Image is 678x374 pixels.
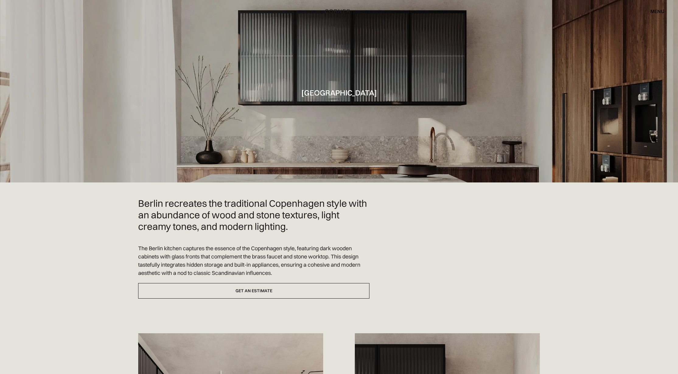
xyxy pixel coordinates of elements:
[138,244,369,277] p: The Berlin kitchen captures the essence of the Copenhagen style, featuring dark wooden cabinets w...
[644,6,664,16] div: menu
[138,283,369,299] a: Get an estimate
[650,9,664,14] div: menu
[301,88,377,97] h1: [GEOGRAPHIC_DATA]
[311,7,367,15] a: home
[138,198,369,232] h2: Berlin recreates the traditional Copenhagen style with an abundance of wood and stone textures, l...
